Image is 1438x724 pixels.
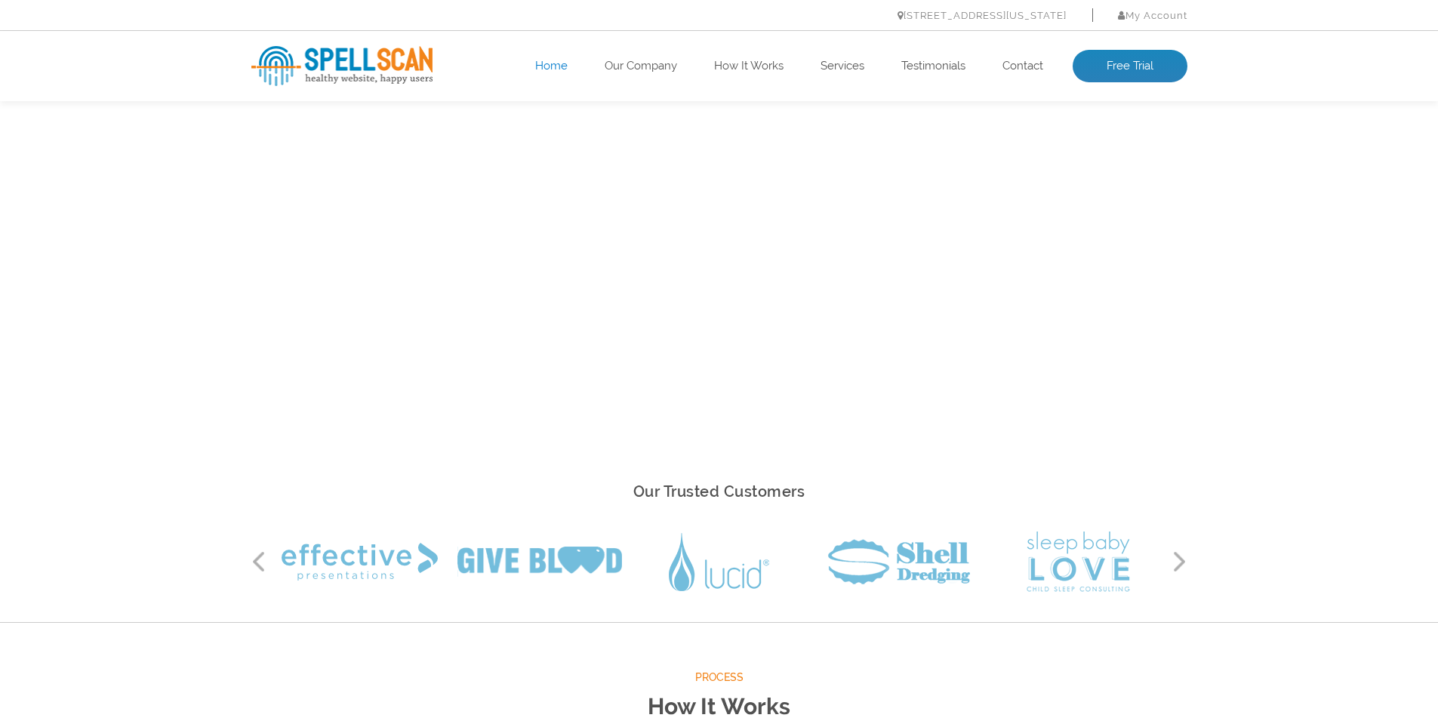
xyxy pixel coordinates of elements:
[457,547,622,577] img: Give Blood
[1172,550,1187,573] button: Next
[669,533,769,591] img: Lucid
[828,539,970,584] img: Shell Dredging
[251,668,1187,687] span: Process
[282,543,438,581] img: Effective
[251,550,266,573] button: Previous
[1027,531,1130,592] img: Sleep Baby Love
[251,479,1187,505] h2: Our Trusted Customers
